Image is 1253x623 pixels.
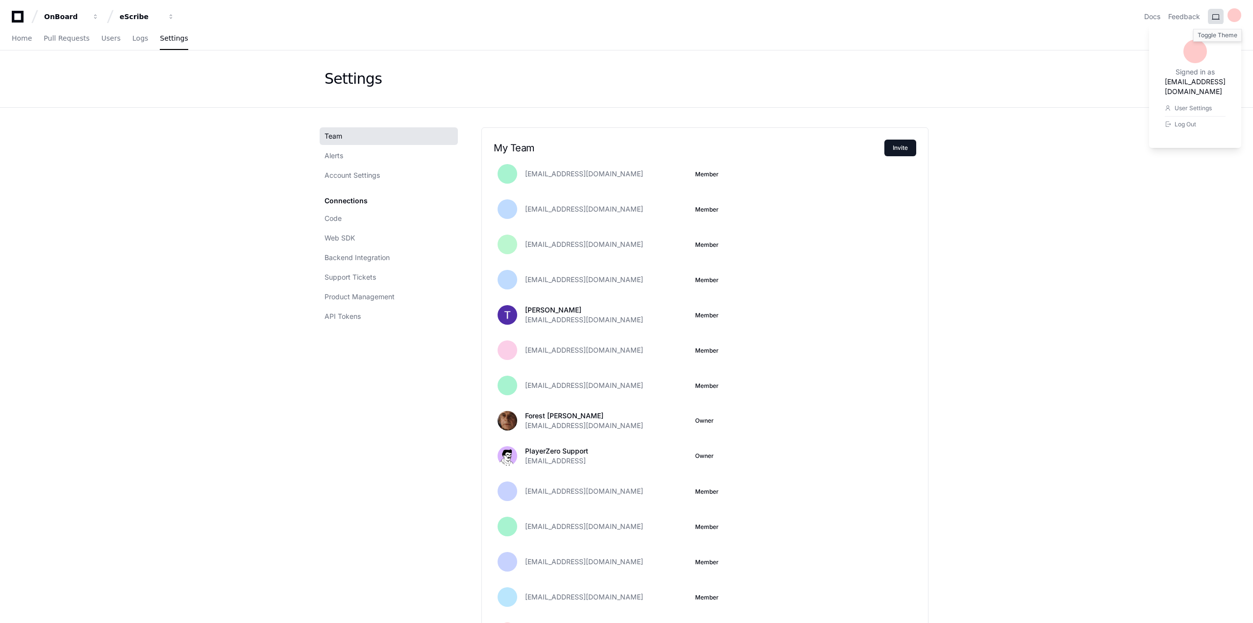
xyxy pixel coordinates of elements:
button: Member [695,488,719,496]
h1: [EMAIL_ADDRESS][DOMAIN_NAME] [1165,77,1226,96]
span: Product Management [325,292,395,302]
span: Support Tickets [325,272,376,282]
button: Member [695,347,719,355]
span: [EMAIL_ADDRESS][DOMAIN_NAME] [525,557,643,567]
div: eScribe [120,12,162,22]
div: OnBoard [44,12,86,22]
span: [EMAIL_ADDRESS][DOMAIN_NAME] [525,486,643,496]
span: Settings [160,35,188,41]
a: Product Management [320,288,458,306]
a: Team [320,127,458,145]
button: Feedback [1168,12,1200,22]
span: Logs [132,35,148,41]
span: Code [325,214,342,223]
button: Member [695,523,719,531]
span: Alerts [325,151,343,161]
span: [EMAIL_ADDRESS][DOMAIN_NAME] [525,169,643,179]
a: Code [320,210,458,227]
a: Logs [132,27,148,50]
span: Backend Integration [325,253,390,263]
button: Member [695,276,719,284]
button: Member [695,558,719,566]
span: Home [12,35,32,41]
img: avatar [498,411,517,431]
span: Pull Requests [44,35,89,41]
a: Docs [1144,12,1160,22]
span: Owner [695,452,714,460]
button: OnBoard [40,8,103,25]
p: [PERSON_NAME] [525,305,643,315]
span: Users [101,35,121,41]
a: Settings [160,27,188,50]
button: Invite [884,140,916,156]
a: Support Tickets [320,268,458,286]
a: Account Settings [320,167,458,184]
button: Member [695,311,719,319]
span: [EMAIL_ADDRESS] [525,456,586,466]
a: Users [101,27,121,50]
span: Team [325,131,342,141]
a: Home [12,27,32,50]
span: [EMAIL_ADDRESS][DOMAIN_NAME] [525,421,643,431]
button: Member [695,206,719,214]
span: [EMAIL_ADDRESS][DOMAIN_NAME] [525,345,643,355]
span: [EMAIL_ADDRESS][DOMAIN_NAME] [525,315,643,325]
span: [EMAIL_ADDRESS][DOMAIN_NAME] [525,381,643,390]
span: API Tokens [325,311,361,321]
button: Member [695,382,719,390]
button: Member [695,170,719,178]
span: Owner [695,417,714,425]
button: Member [695,241,719,249]
a: User Settings [1165,100,1226,116]
div: Toggle Theme [1193,29,1242,42]
button: Log Out [1165,116,1226,132]
span: Account Settings [325,170,380,180]
a: API Tokens [320,308,458,325]
a: Pull Requests [44,27,89,50]
span: [EMAIL_ADDRESS][DOMAIN_NAME] [525,240,643,249]
p: Signed in as [1176,67,1215,77]
a: Backend Integration [320,249,458,266]
span: [EMAIL_ADDRESS][DOMAIN_NAME] [525,522,643,531]
span: Web SDK [325,233,355,243]
a: Web SDK [320,229,458,247]
h2: My Team [494,142,884,154]
button: Member [695,594,719,601]
div: Settings [325,70,382,88]
a: Alerts [320,147,458,165]
button: eScribe [116,8,178,25]
img: avatar [498,446,517,466]
span: [EMAIL_ADDRESS][DOMAIN_NAME] [525,204,643,214]
p: PlayerZero Support [525,446,588,456]
img: ACg8ocLXRd2qRgqbUAyUIUlsjQ6w5xxzp76-WIxJ1WSHp2Y1bCTN4A=s96-c [498,305,517,325]
span: [EMAIL_ADDRESS][DOMAIN_NAME] [525,275,643,285]
span: [EMAIL_ADDRESS][DOMAIN_NAME] [525,592,643,602]
p: Forest [PERSON_NAME] [525,411,643,421]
